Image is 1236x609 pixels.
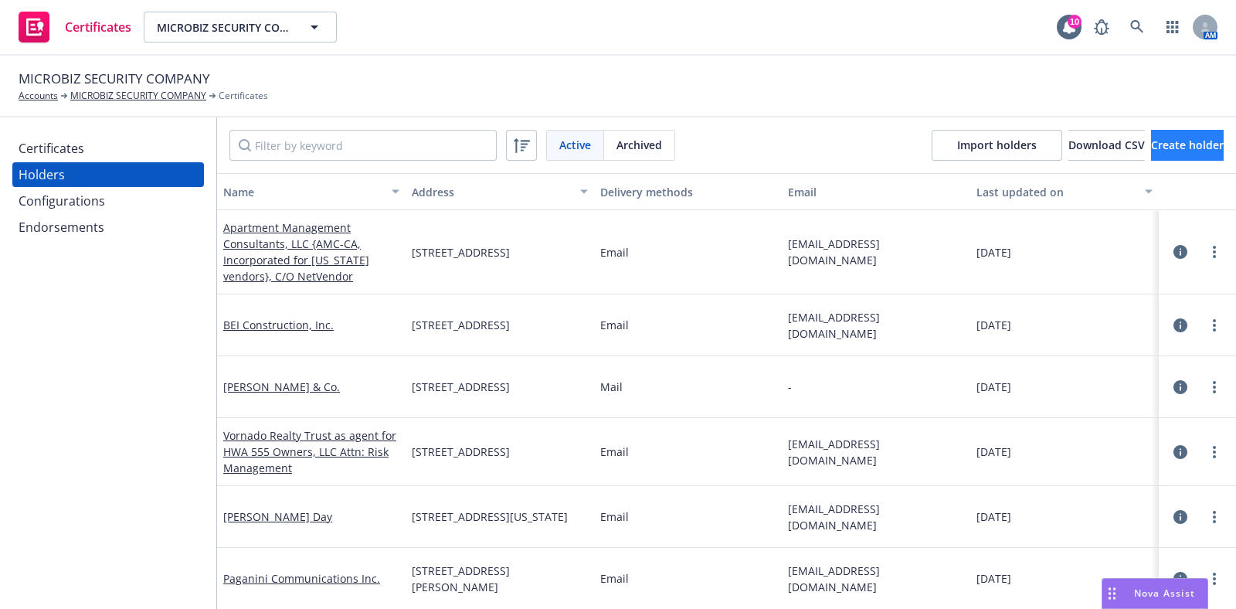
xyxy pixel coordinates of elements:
div: Email [600,444,776,460]
div: [DATE] [976,317,1153,333]
div: Mail [600,379,776,395]
span: MICROBIZ SECURITY COMPANY [157,19,290,36]
span: [STREET_ADDRESS] [412,379,510,395]
a: Holders [12,162,204,187]
a: Switch app [1157,12,1188,43]
span: [STREET_ADDRESS] [412,244,510,260]
button: Email [782,173,970,210]
a: more [1205,378,1224,396]
div: [DATE] [976,244,1153,260]
button: Last updated on [970,173,1159,210]
div: Last updated on [976,184,1136,200]
a: Import holders [932,130,1062,161]
div: Email [600,317,776,333]
span: Create holder [1151,138,1224,152]
div: Email [788,184,964,200]
div: Configurations [19,189,105,213]
a: BEI Construction, Inc. [223,318,334,332]
div: [DATE] [976,570,1153,587]
span: [STREET_ADDRESS][US_STATE] [412,509,568,525]
div: Name [223,184,382,200]
div: Drag to move [1102,579,1122,608]
button: MICROBIZ SECURITY COMPANY [144,12,337,43]
a: MICROBIZ SECURITY COMPANY [70,89,206,103]
span: [EMAIL_ADDRESS][DOMAIN_NAME] [788,309,964,342]
div: 10 [1068,15,1081,29]
span: [EMAIL_ADDRESS][DOMAIN_NAME] [788,563,964,595]
div: Delivery methods [600,184,776,200]
span: Certificates [65,21,131,33]
span: Archived [616,137,662,153]
div: [DATE] [976,509,1153,525]
a: Configurations [12,189,204,213]
button: Delivery methods [594,173,783,210]
a: Accounts [19,89,58,103]
div: Endorsements [19,215,104,240]
button: Create holder [1151,130,1224,161]
a: Endorsements [12,215,204,240]
a: more [1205,570,1224,588]
button: Address [406,173,594,210]
span: [EMAIL_ADDRESS][DOMAIN_NAME] [788,236,964,268]
div: - [788,379,792,395]
a: Report a Bug [1086,12,1117,43]
span: [EMAIL_ADDRESS][DOMAIN_NAME] [788,501,964,533]
a: Certificates [12,136,204,161]
button: Name [217,173,406,210]
span: [STREET_ADDRESS] [412,444,510,460]
a: Paganini Communications Inc. [223,571,380,586]
div: Holders [19,162,65,187]
button: Nova Assist [1102,578,1208,609]
span: [STREET_ADDRESS][PERSON_NAME] [412,563,588,595]
div: Certificates [19,136,84,161]
div: Email [600,244,776,260]
a: more [1205,243,1224,261]
a: more [1205,508,1224,526]
div: Email [600,570,776,587]
span: Download CSV [1068,138,1145,152]
a: more [1205,443,1224,461]
div: Email [600,509,776,525]
div: [DATE] [976,379,1153,395]
a: Vornado Realty Trust as agent for HWA 555 Owners, LLC Attn: Risk Management [223,428,396,475]
span: MICROBIZ SECURITY COMPANY [19,69,210,89]
span: [EMAIL_ADDRESS][DOMAIN_NAME] [788,436,964,468]
span: Active [559,137,591,153]
a: Apartment Management Consultants, LLC {AMC-CA, Incorporated for [US_STATE] vendors}, C/O NetVendor [223,220,369,284]
span: [STREET_ADDRESS] [412,317,510,333]
button: Download CSV [1068,130,1145,161]
div: [DATE] [976,444,1153,460]
span: Import holders [957,138,1037,152]
a: more [1205,316,1224,335]
span: Certificates [219,89,268,103]
a: [PERSON_NAME] & Co. [223,379,340,394]
span: Nova Assist [1134,587,1195,600]
div: Address [412,184,571,200]
a: Search [1122,12,1153,43]
a: [PERSON_NAME] Day [223,509,332,524]
a: Certificates [12,5,138,49]
input: Filter by keyword [229,130,497,161]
